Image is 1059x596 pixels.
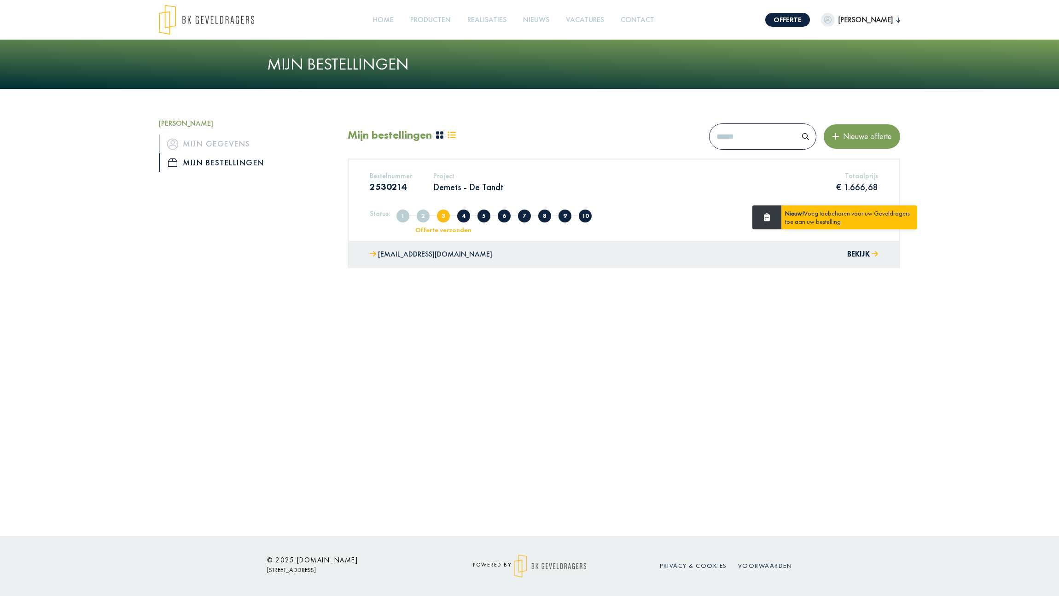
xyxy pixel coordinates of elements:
span: Offerte verzonden [437,210,450,222]
strong: Nieuw! [785,209,804,217]
img: logo [159,5,254,35]
span: [PERSON_NAME] [835,14,896,25]
span: In nabehandeling [538,210,551,222]
a: iconMijn gegevens [159,134,334,153]
a: Home [369,10,397,30]
h1: Mijn bestellingen [267,54,792,74]
span: Offerte afgekeurd [477,210,490,222]
a: Voorwaarden [738,561,792,570]
p: Demets - De Tandt [433,181,503,193]
p: € 1.666,68 [836,181,878,193]
a: Realisaties [464,10,510,30]
a: [EMAIL_ADDRESS][DOMAIN_NAME] [370,248,492,261]
h2: Mijn bestellingen [348,129,432,142]
div: Offerte verzonden [406,227,482,233]
a: Producten [407,10,454,30]
img: dummypic.png [821,13,835,27]
a: Vacatures [562,10,608,30]
a: Privacy & cookies [660,561,727,570]
h5: Totaalprijs [836,171,878,180]
p: [STREET_ADDRESS] [267,564,433,576]
h5: Project [433,171,503,180]
img: logo [514,555,586,578]
span: Offerte in overleg [457,210,470,222]
span: Nieuwe offerte [839,131,892,141]
div: powered by [447,555,612,578]
button: Nieuwe offerte [824,124,900,148]
span: Klaar voor levering/afhaling [559,210,571,222]
h5: [PERSON_NAME] [159,119,334,128]
span: Offerte goedgekeurd [498,210,511,222]
span: In productie [518,210,531,222]
span: Volledig [417,210,430,222]
h5: Status: [370,209,390,218]
img: search.svg [802,133,809,140]
a: Offerte [765,13,810,27]
button: [PERSON_NAME] [821,13,900,27]
span: Aangemaakt [396,210,409,222]
h6: © 2025 [DOMAIN_NAME] [267,556,433,564]
span: Geleverd/afgehaald [579,210,592,222]
div: Voeg toebehoren voor uw Geveldragers toe aan uw bestelling [781,205,917,229]
h3: 2530214 [370,181,412,192]
a: Contact [617,10,658,30]
button: Bekijk [847,248,878,261]
img: icon [168,158,177,167]
img: icon [167,139,178,150]
a: Nieuws [519,10,553,30]
h5: Bestelnummer [370,171,412,180]
a: iconMijn bestellingen [159,153,334,172]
